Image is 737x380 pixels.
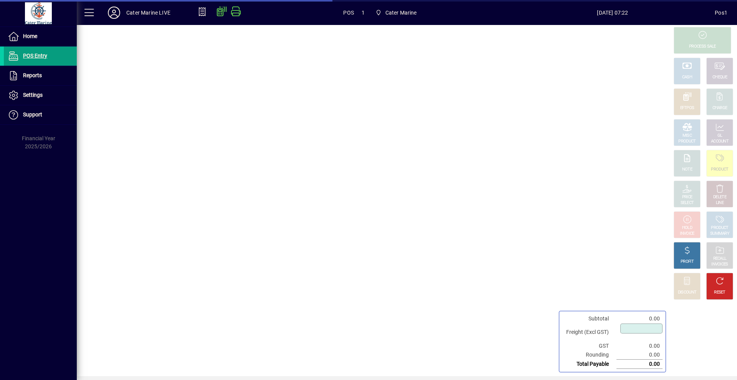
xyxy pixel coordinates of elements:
div: RECALL [713,256,727,262]
div: Pos1 [715,7,727,19]
span: Support [23,111,42,118]
div: CHARGE [712,105,727,111]
div: HOLD [682,225,692,231]
div: PROFIT [681,259,694,265]
td: Total Payable [562,360,616,369]
td: Rounding [562,350,616,360]
td: 0.00 [616,314,663,323]
button: Profile [102,6,126,20]
div: MISC [682,133,692,139]
div: INVOICE [680,231,694,237]
div: GL [717,133,722,139]
td: 0.00 [616,342,663,350]
td: 0.00 [616,350,663,360]
div: PRODUCT [678,139,696,144]
div: CASH [682,75,692,80]
td: Subtotal [562,314,616,323]
div: Cater Marine LIVE [126,7,170,19]
a: Home [4,27,77,46]
span: POS [343,7,354,19]
div: PRICE [682,194,692,200]
td: GST [562,342,616,350]
a: Support [4,105,77,124]
td: Freight (Excl GST) [562,323,616,342]
span: Reports [23,72,42,78]
a: Reports [4,66,77,85]
div: PROCESS SALE [689,44,716,50]
div: EFTPOS [680,105,694,111]
span: Settings [23,92,43,98]
div: PRODUCT [711,225,728,231]
div: SELECT [681,200,694,206]
div: DELETE [713,194,726,200]
div: LINE [716,200,724,206]
div: PRODUCT [711,167,728,173]
div: CHEQUE [712,75,727,80]
span: Cater Marine [385,7,417,19]
span: Cater Marine [372,6,420,20]
div: DISCOUNT [678,290,696,295]
div: RESET [714,290,725,295]
div: ACCOUNT [711,139,729,144]
span: 1 [362,7,365,19]
div: NOTE [682,167,692,173]
a: Settings [4,86,77,105]
span: Home [23,33,37,39]
span: [DATE] 07:22 [511,7,715,19]
td: 0.00 [616,360,663,369]
span: POS Entry [23,53,47,59]
div: SUMMARY [710,231,729,237]
div: INVOICES [711,262,728,267]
